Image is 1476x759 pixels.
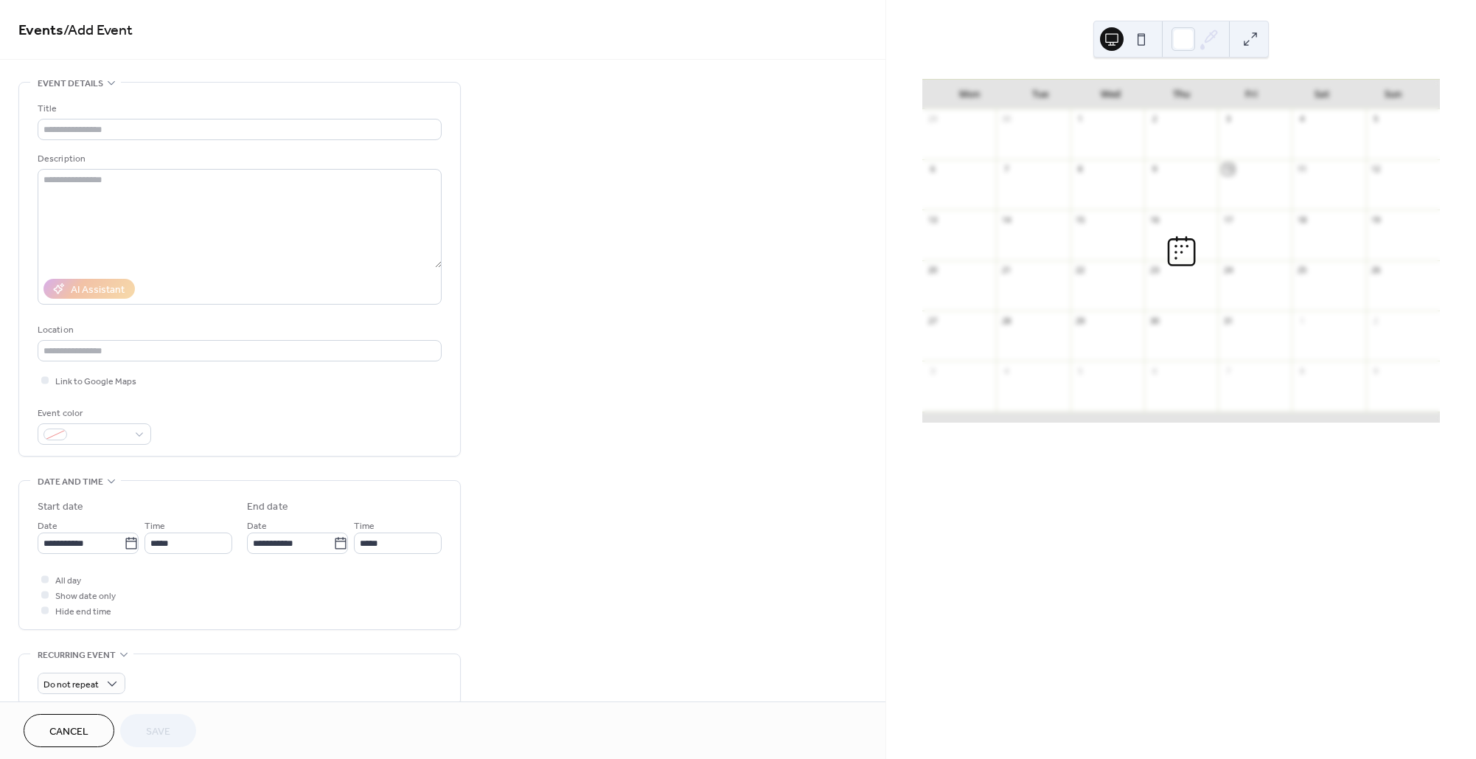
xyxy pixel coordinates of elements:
div: Fri [1216,80,1287,109]
div: 24 [1222,265,1233,276]
div: 9 [1371,365,1382,376]
div: End date [247,499,288,515]
div: 22 [1075,265,1086,276]
div: 16 [1149,214,1160,225]
div: 10 [1222,164,1233,175]
div: 29 [927,114,938,125]
div: Sun [1357,80,1428,109]
div: 8 [1075,164,1086,175]
span: Time [354,519,375,534]
div: 13 [927,214,938,225]
div: 9 [1149,164,1160,175]
div: Event color [38,406,148,421]
div: 8 [1296,365,1307,376]
div: 17 [1222,214,1233,225]
div: 2 [1149,114,1160,125]
div: 1 [1075,114,1086,125]
div: 25 [1296,265,1307,276]
div: 5 [1075,365,1086,376]
div: 12 [1371,164,1382,175]
span: Date [38,519,58,534]
div: 6 [927,164,938,175]
div: Sat [1287,80,1358,109]
div: 4 [1000,365,1012,376]
div: 5 [1371,114,1382,125]
div: 21 [1000,265,1012,276]
div: 29 [1075,315,1086,326]
div: 20 [927,265,938,276]
span: Do not repeat [43,676,99,693]
a: Events [18,16,63,45]
div: Location [38,322,439,338]
span: Date [247,519,267,534]
div: 3 [927,365,938,376]
div: 23 [1149,265,1160,276]
div: Start date [38,499,83,515]
div: Description [38,151,439,167]
div: 18 [1296,214,1307,225]
span: All day [55,573,81,589]
div: 27 [927,315,938,326]
div: 4 [1296,114,1307,125]
div: 7 [1222,365,1233,376]
div: 7 [1000,164,1012,175]
span: Date and time [38,474,103,490]
div: Mon [934,80,1005,109]
div: 28 [1000,315,1012,326]
div: 11 [1296,164,1307,175]
span: Link to Google Maps [55,374,136,389]
div: 19 [1371,214,1382,225]
div: 6 [1149,365,1160,376]
div: 3 [1222,114,1233,125]
span: Hide end time [55,604,111,620]
div: 15 [1075,214,1086,225]
span: Recurring event [38,648,116,663]
div: 14 [1000,214,1012,225]
div: Wed [1076,80,1146,109]
div: 1 [1296,315,1307,326]
button: Cancel [24,714,114,747]
div: 31 [1222,315,1233,326]
div: Thu [1146,80,1216,109]
div: Title [38,101,439,117]
div: 30 [1149,315,1160,326]
span: / Add Event [63,16,133,45]
div: 30 [1000,114,1012,125]
div: 26 [1371,265,1382,276]
div: Tue [1005,80,1076,109]
span: Time [145,519,165,534]
span: Cancel [49,724,88,740]
div: 2 [1371,315,1382,326]
span: Show date only [55,589,116,604]
span: Event details [38,76,103,91]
